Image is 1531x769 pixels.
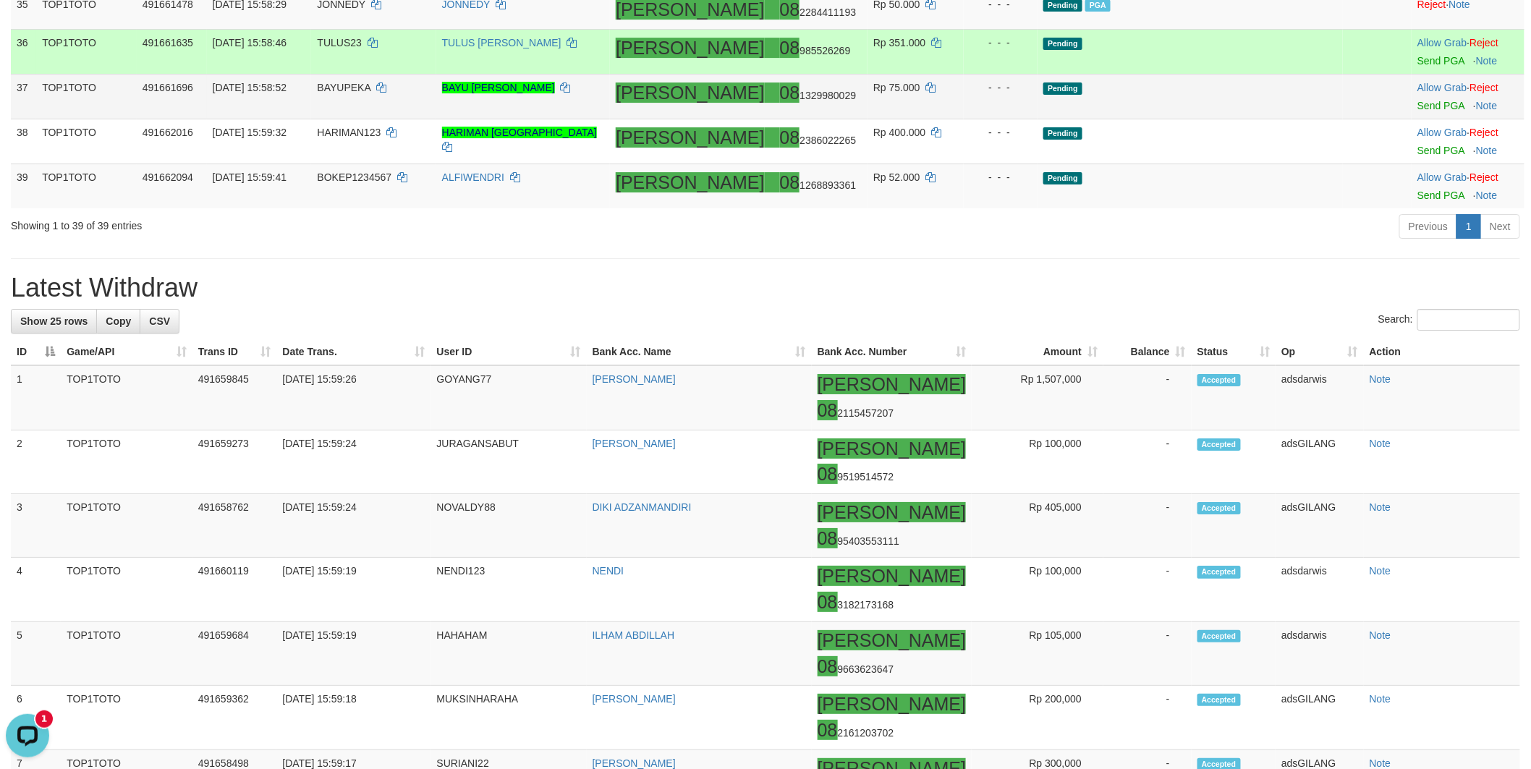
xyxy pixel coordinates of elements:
[11,163,36,208] td: 39
[593,757,676,769] a: [PERSON_NAME]
[192,621,277,685] td: 491659684
[11,339,61,365] th: ID: activate to sort column descending
[1103,686,1192,749] td: -
[1197,374,1241,386] span: Accepted
[192,558,277,621] td: 491660119
[972,365,1103,430] td: Rp 1,507,000
[11,686,61,749] td: 6
[1043,38,1082,50] span: Pending
[972,494,1103,558] td: Rp 405,000
[276,430,431,493] td: [DATE] 15:59:24
[818,720,838,740] ah_el_jm_1756146672679: 08
[1043,82,1082,95] span: Pending
[1417,82,1469,93] span: ·
[35,2,53,20] div: New messages notification
[6,6,49,49] button: Open LiveChat chat widget
[61,558,192,621] td: TOP1TOTO
[818,374,967,394] ah_el_jm_1756146672679: [PERSON_NAME]
[1103,339,1192,365] th: Balance: activate to sort column ascending
[1476,145,1498,156] a: Note
[970,35,1032,50] div: - - -
[818,502,967,522] ah_el_jm_1756146672679: [PERSON_NAME]
[61,621,192,685] td: TOP1TOTO
[1043,172,1082,184] span: Pending
[61,365,192,430] td: TOP1TOTO
[317,127,381,138] span: HARIMAN123
[143,127,193,138] span: 491662016
[1370,501,1391,513] a: Note
[11,29,36,74] td: 36
[1276,558,1364,621] td: adsdarwis
[1276,621,1364,685] td: adsdarwis
[1043,127,1082,140] span: Pending
[442,127,597,138] a: HARIMAN [GEOGRAPHIC_DATA]
[11,213,627,233] div: Showing 1 to 39 of 39 entries
[780,90,857,101] span: Copy 081329980029 to clipboard
[11,74,36,119] td: 37
[1476,190,1498,201] a: Note
[11,621,61,685] td: 5
[1417,127,1469,138] span: ·
[276,339,431,365] th: Date Trans.: activate to sort column ascending
[11,494,61,558] td: 3
[593,373,676,385] a: [PERSON_NAME]
[780,45,851,56] span: Copy 08985526269 to clipboard
[1399,214,1457,239] a: Previous
[1192,339,1276,365] th: Status: activate to sort column ascending
[1103,430,1192,493] td: -
[1276,686,1364,749] td: adsGILANG
[873,127,925,138] span: Rp 400.000
[818,630,967,650] ah_el_jm_1756146672679: [PERSON_NAME]
[1476,100,1498,111] a: Note
[1417,127,1467,138] a: Allow Grab
[431,558,587,621] td: NENDI123
[616,172,765,192] ah_el_jm_1756146672679: [PERSON_NAME]
[818,471,894,483] span: Copy 089519514572 to clipboard
[276,365,431,430] td: [DATE] 15:59:26
[431,621,587,685] td: HAHAHAM
[140,309,179,333] a: CSV
[1276,365,1364,430] td: adsdarwis
[61,339,192,365] th: Game/API: activate to sort column ascending
[431,494,587,558] td: NOVALDY88
[818,535,899,547] span: Copy 0895403553111 to clipboard
[143,37,193,48] span: 491661635
[780,179,857,191] span: Copy 081268893361 to clipboard
[442,82,555,93] a: BAYU [PERSON_NAME]
[11,558,61,621] td: 4
[1370,373,1391,385] a: Note
[1103,365,1192,430] td: -
[1456,214,1481,239] a: 1
[1417,190,1464,201] a: Send PGA
[11,273,1520,302] h1: Latest Withdraw
[970,125,1032,140] div: - - -
[192,686,277,749] td: 491659362
[1197,694,1241,706] span: Accepted
[616,82,765,103] ah_el_jm_1756146672679: [PERSON_NAME]
[11,119,36,163] td: 38
[818,566,967,586] ah_el_jm_1756146672679: [PERSON_NAME]
[972,558,1103,621] td: Rp 100,000
[1370,693,1391,705] a: Note
[1480,214,1520,239] a: Next
[1412,29,1524,74] td: ·
[873,37,925,48] span: Rp 351.000
[1364,339,1520,365] th: Action
[213,82,287,93] span: [DATE] 15:58:52
[972,339,1103,365] th: Amount: activate to sort column ascending
[1103,621,1192,685] td: -
[1417,37,1467,48] a: Allow Grab
[587,339,812,365] th: Bank Acc. Name: activate to sort column ascending
[1412,119,1524,163] td: ·
[1417,100,1464,111] a: Send PGA
[192,430,277,493] td: 491659273
[61,686,192,749] td: TOP1TOTO
[36,119,137,163] td: TOP1TOTO
[317,82,370,93] span: BAYUPEKA
[780,135,857,146] span: Copy 082386022265 to clipboard
[818,407,894,419] span: Copy 082115457207 to clipboard
[1476,55,1498,67] a: Note
[11,365,61,430] td: 1
[1469,127,1498,138] a: Reject
[61,430,192,493] td: TOP1TOTO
